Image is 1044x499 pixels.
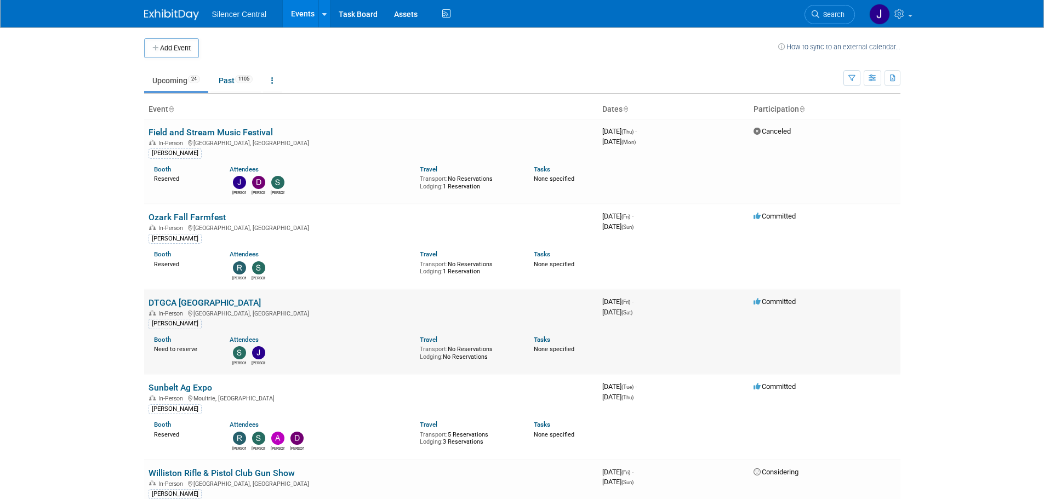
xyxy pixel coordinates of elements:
span: In-Person [158,225,186,232]
span: Lodging: [420,183,443,190]
div: [GEOGRAPHIC_DATA], [GEOGRAPHIC_DATA] [149,308,594,317]
img: In-Person Event [149,395,156,400]
div: Sarah Young [252,274,265,281]
a: Sort by Event Name [168,105,174,113]
span: Canceled [754,127,791,135]
span: [DATE] [602,382,637,391]
span: None specified [534,431,574,438]
span: (Tue) [621,384,634,390]
span: Transport: [420,261,448,268]
span: Silencer Central [212,10,267,19]
a: Field and Stream Music Festival [149,127,273,137]
div: [GEOGRAPHIC_DATA], [GEOGRAPHIC_DATA] [149,138,594,147]
img: ExhibitDay [144,9,199,20]
a: Williston Rifle & Pistol Club Gun Show [149,468,295,478]
img: Justin Armstrong [252,346,265,359]
a: Travel [420,250,437,258]
img: In-Person Event [149,225,156,230]
div: Reserved [154,429,214,439]
div: [PERSON_NAME] [149,148,202,158]
span: [DATE] [602,212,634,220]
span: None specified [534,261,574,268]
a: Booth [154,336,171,343]
div: Dean Woods [290,445,304,451]
img: Justin Armstrong [233,176,246,189]
a: Upcoming24 [144,70,208,91]
a: Attendees [230,250,259,258]
a: Sort by Participation Type [799,105,805,113]
span: Committed [754,212,796,220]
div: Andrew Sorenson [271,445,284,451]
span: (Sun) [621,479,634,485]
span: Lodging: [420,353,443,360]
a: Attendees [230,421,259,428]
div: Dayla Hughes [252,189,265,196]
span: In-Person [158,310,186,317]
div: Steve Phillips [271,189,284,196]
img: Sarah Young [252,432,265,445]
img: Andrew Sorenson [271,432,284,445]
a: How to sync to an external calendar... [778,43,900,51]
span: (Sun) [621,224,634,230]
div: Rob Young [232,274,246,281]
div: Need to reserve [154,343,214,353]
span: Committed [754,297,796,306]
span: Transport: [420,175,448,182]
span: In-Person [158,140,186,147]
span: In-Person [158,395,186,402]
img: Rob Young [233,261,246,274]
span: [DATE] [602,393,634,401]
div: Justin Armstrong [252,359,265,366]
span: Considering [754,468,798,476]
div: Rob Young [232,445,246,451]
div: [GEOGRAPHIC_DATA], [GEOGRAPHIC_DATA] [149,223,594,232]
span: None specified [534,175,574,182]
span: (Thu) [621,129,634,135]
span: (Fri) [621,299,630,305]
span: None specified [534,346,574,353]
img: In-Person Event [149,480,156,486]
div: No Reservations 1 Reservation [420,259,517,276]
span: 1105 [235,75,253,83]
div: [GEOGRAPHIC_DATA], [GEOGRAPHIC_DATA] [149,479,594,487]
th: Event [144,100,598,119]
span: (Thu) [621,394,634,400]
span: (Sat) [621,309,632,316]
span: [DATE] [602,478,634,486]
a: Travel [420,336,437,343]
div: No Reservations 1 Reservation [420,173,517,190]
a: Booth [154,250,171,258]
span: Transport: [420,431,448,438]
a: DTGCA [GEOGRAPHIC_DATA] [149,297,261,308]
a: Tasks [534,250,550,258]
div: No Reservations No Reservations [420,343,517,360]
div: Reserved [154,259,214,268]
img: Sarah Young [252,261,265,274]
span: (Mon) [621,139,636,145]
a: Attendees [230,336,259,343]
a: Booth [154,421,171,428]
a: Tasks [534,421,550,428]
div: [PERSON_NAME] [149,319,202,329]
a: Travel [420,165,437,173]
a: Attendees [230,165,259,173]
span: - [632,297,634,306]
div: Moultrie, [GEOGRAPHIC_DATA] [149,393,594,402]
img: Dayla Hughes [252,176,265,189]
span: - [635,382,637,391]
div: Sarah Young [252,445,265,451]
img: Steve Phillips [233,346,246,359]
div: [PERSON_NAME] [149,489,202,499]
img: Rob Young [233,432,246,445]
span: 24 [188,75,200,83]
span: [DATE] [602,127,637,135]
span: In-Person [158,480,186,487]
img: In-Person Event [149,140,156,145]
span: [DATE] [602,468,634,476]
span: (Fri) [621,214,630,220]
span: [DATE] [602,308,632,316]
div: [PERSON_NAME] [149,404,202,414]
a: Ozark Fall Farmfest [149,212,226,222]
a: Search [805,5,855,24]
span: Lodging: [420,268,443,275]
